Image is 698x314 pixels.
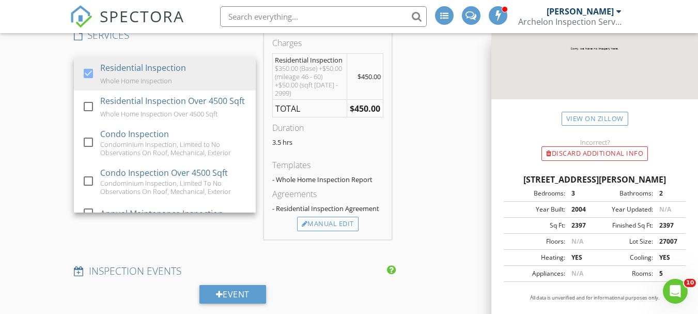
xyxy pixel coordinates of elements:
[595,253,653,262] div: Cooling:
[507,253,565,262] div: Heating:
[100,62,186,74] div: Residential Inspection
[507,221,565,230] div: Sq Ft:
[100,5,184,27] span: SPECTORA
[199,285,266,304] div: Event
[275,56,345,64] div: Residential Inspection
[595,269,653,278] div: Rooms:
[541,146,648,161] div: Discard Additional info
[565,189,595,198] div: 3
[100,110,218,118] div: Whole Home Inspection Over 4500 Sqft
[272,99,347,117] td: TOTAL
[297,217,359,231] div: Manual Edit
[653,221,683,230] div: 2397
[684,279,696,287] span: 10
[507,189,565,198] div: Bedrooms:
[595,189,653,198] div: Bathrooms:
[350,103,380,114] strong: $450.00
[562,112,628,126] a: View on Zillow
[653,237,683,246] div: 27007
[595,205,653,214] div: Year Updated:
[100,207,223,220] div: Annual Maintenance Inspection
[653,253,683,262] div: YES
[507,205,565,214] div: Year Built:
[358,72,381,81] span: $450.00
[74,264,391,278] h4: INSPECTION EVENTS
[100,167,228,179] div: Condo Inspection Over 4500 Sqft
[272,138,383,146] p: 3.5 hrs
[504,173,686,186] div: [STREET_ADDRESS][PERSON_NAME]
[518,17,622,27] div: Archelon Inspection Service
[70,5,92,28] img: The Best Home Inspection Software - Spectora
[504,294,686,302] p: All data is unverified and for informational purposes only.
[565,253,595,262] div: YES
[571,237,583,246] span: N/A
[220,6,427,27] input: Search everything...
[272,159,383,171] div: Templates
[272,188,383,200] div: Agreements
[653,189,683,198] div: 2
[659,205,671,214] span: N/A
[507,269,565,278] div: Appliances:
[272,37,383,49] div: Charges
[595,237,653,246] div: Lot Size:
[100,128,169,140] div: Condo Inspection
[565,205,595,214] div: 2004
[70,14,184,36] a: SPECTORA
[100,140,247,157] div: Condominium Inspection, Limited to No Observations On Roof, Mechanical, Exterior
[272,122,383,134] div: Duration
[571,269,583,278] span: N/A
[272,175,383,184] div: - Whole Home Inspection Report
[595,221,653,230] div: Finished Sq Ft:
[100,77,172,85] div: Whole Home Inspection
[653,269,683,278] div: 5
[663,279,688,304] iframe: Intercom live chat
[275,64,345,97] div: $350.00 (Base) +$50.00 (mileage 46 - 60) +$50.00 (sqft [DATE] - 2999)
[100,95,245,107] div: Residential Inspection Over 4500 Sqft
[565,221,595,230] div: 2397
[491,138,698,146] div: Incorrect?
[547,6,614,17] div: [PERSON_NAME]
[272,204,383,213] div: - Residential Inspection Agreement
[100,179,247,196] div: Condominium Inspection, Limited To No Observations On Roof, Mechanical, Exterior
[507,237,565,246] div: Floors:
